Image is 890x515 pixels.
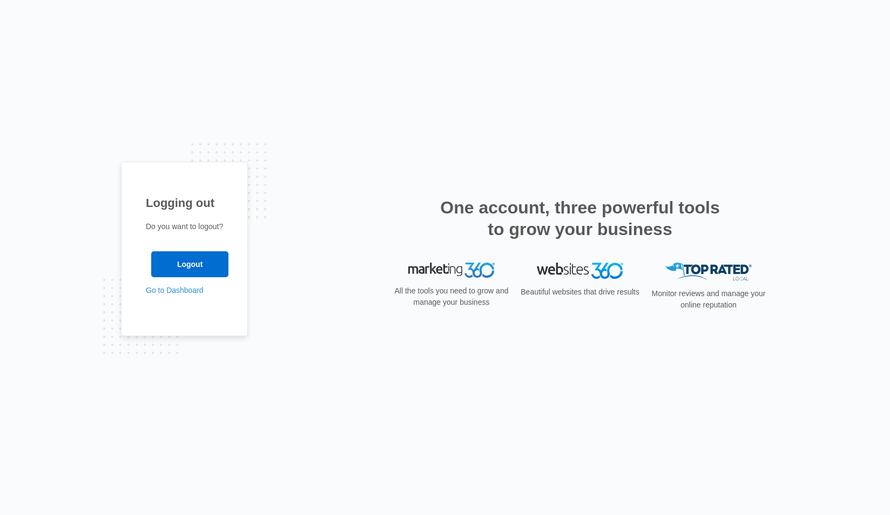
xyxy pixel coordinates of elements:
p: Monitor reviews and manage your online reputation [648,288,769,311]
p: All the tools you need to grow and manage your business [391,285,512,308]
p: Do you want to logout? [146,221,223,232]
h1: Logging out [146,194,223,212]
a: Go to Dashboard [146,286,204,295]
img: Top Rated Local [665,263,752,280]
img: Marketing 360 [408,263,495,278]
img: Websites 360 [537,263,623,278]
p: Beautiful websites that drive results [520,286,640,298]
input: Logout [151,251,228,277]
h2: One account, three powerful tools to grow your business [437,197,723,240]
